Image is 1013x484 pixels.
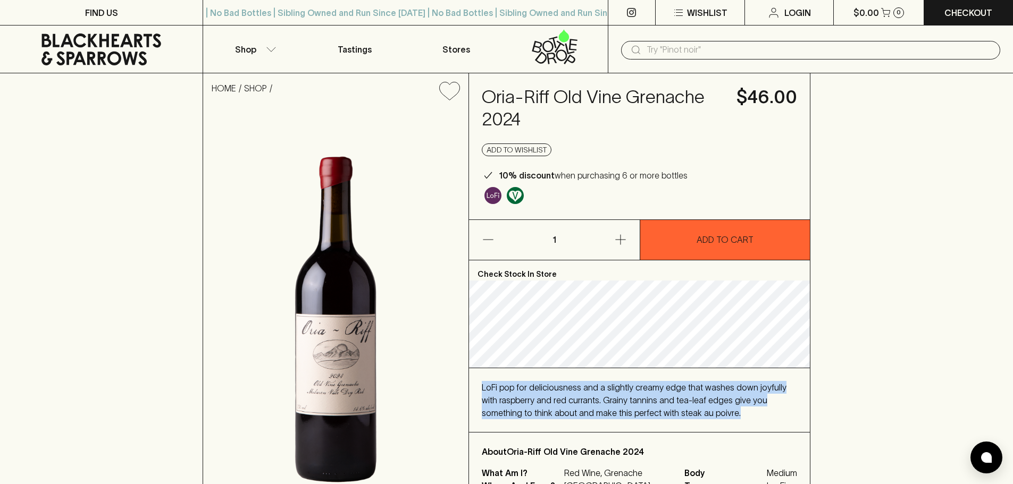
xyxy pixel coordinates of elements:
p: ADD TO CART [697,233,754,246]
b: 10% discount [499,171,555,180]
p: $0.00 [853,6,879,19]
input: Try "Pinot noir" [647,41,992,58]
p: Tastings [338,43,372,56]
span: Body [684,466,764,479]
p: Wishlist [687,6,727,19]
button: Shop [203,26,304,73]
img: Vegan [507,187,524,204]
a: HOME [212,83,236,93]
button: Add to wishlist [435,78,464,105]
p: FIND US [85,6,118,19]
img: bubble-icon [981,452,992,463]
p: 0 [897,10,901,15]
h4: $46.00 [736,86,797,108]
img: Lo-Fi [484,187,501,204]
button: ADD TO CART [640,220,810,260]
a: Stores [406,26,507,73]
p: About Oria-Riff Old Vine Grenache 2024 [482,445,797,458]
a: Tastings [304,26,405,73]
p: Login [784,6,811,19]
p: Checkout [944,6,992,19]
span: Medium [767,466,797,479]
p: What Am I? [482,466,562,479]
a: Some may call it natural, others minimum intervention, either way, it’s hands off & maybe even a ... [482,184,504,207]
p: when purchasing 6 or more bottles [499,169,688,182]
p: Shop [235,43,256,56]
p: Stores [442,43,470,56]
p: 1 [541,220,567,260]
a: SHOP [244,83,267,93]
button: Add to wishlist [482,143,551,156]
a: Made without the use of any animal products. [504,184,526,207]
p: Check Stock In Store [469,260,810,281]
p: Red Wine, Grenache [564,466,672,479]
span: LoFi pop for deliciousness and a slightly creamy edge that washes down joyfully with raspberry an... [482,383,786,418]
h4: Oria-Riff Old Vine Grenache 2024 [482,86,724,131]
